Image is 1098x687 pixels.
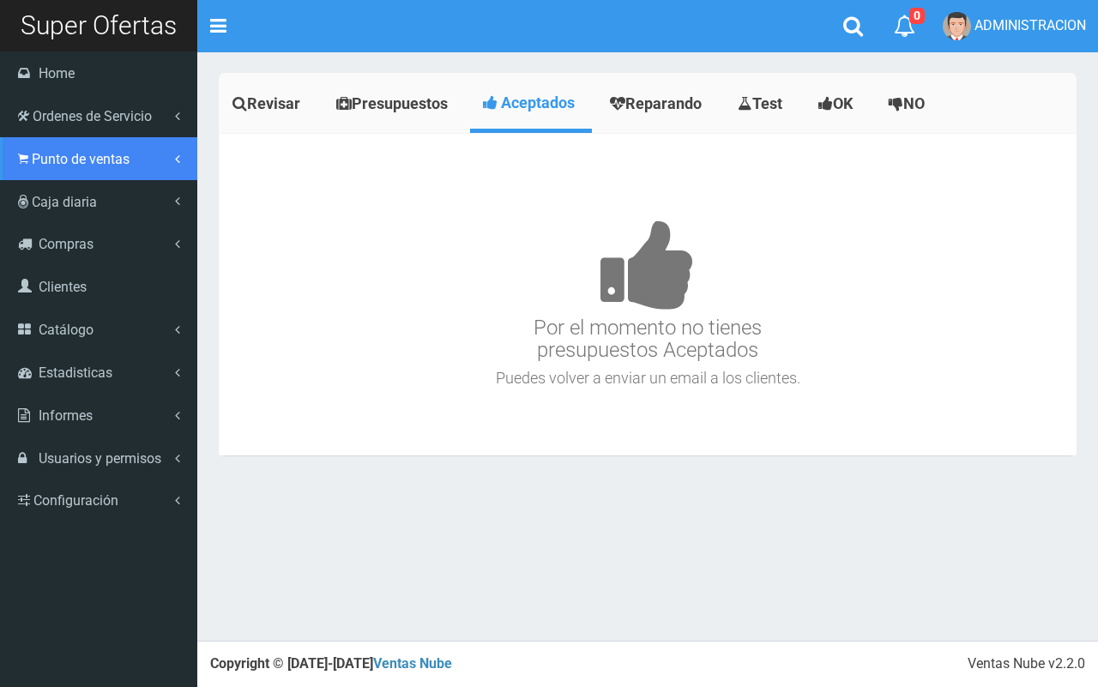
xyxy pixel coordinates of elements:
[39,65,75,81] span: Home
[39,450,161,467] span: Usuarios y permisos
[724,77,800,130] a: Test
[39,322,94,338] span: Catálogo
[625,94,702,112] span: Reparando
[39,407,93,424] span: Informes
[39,279,87,295] span: Clientes
[33,492,118,509] span: Configuración
[223,168,1072,362] h3: Por el momento no tienes presupuestos Aceptados
[470,77,592,129] a: Aceptados
[833,94,853,112] span: OK
[373,655,452,672] a: Ventas Nube
[875,77,943,130] a: NO
[39,365,112,381] span: Estadisticas
[247,94,300,112] span: Revisar
[39,236,94,252] span: Compras
[323,77,466,130] a: Presupuestos
[974,17,1086,33] span: ADMINISTRACION
[501,93,575,111] span: Aceptados
[352,94,448,112] span: Presupuestos
[223,370,1072,387] h4: Puedes volver a enviar un email a los clientes.
[805,77,871,130] a: OK
[21,10,177,40] span: Super Ofertas
[210,655,452,672] strong: Copyright © [DATE]-[DATE]
[33,108,152,124] span: Ordenes de Servicio
[32,151,130,167] span: Punto de ventas
[943,12,971,40] img: User Image
[903,94,925,112] span: NO
[968,654,1085,674] div: Ventas Nube v2.2.0
[32,194,97,210] span: Caja diaria
[752,94,782,112] span: Test
[909,8,925,24] span: 0
[219,77,318,130] a: Revisar
[596,77,720,130] a: Reparando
